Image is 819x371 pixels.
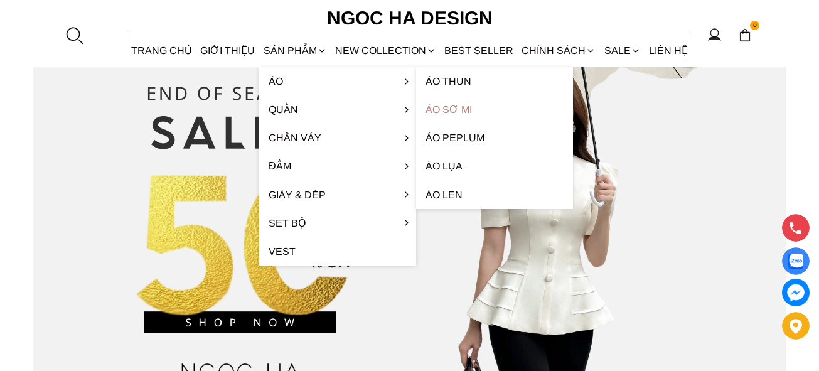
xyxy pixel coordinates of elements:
[259,95,416,124] a: Quần
[416,67,573,95] a: Áo thun
[259,34,331,67] div: SẢN PHẨM
[127,34,196,67] a: TRANG CHỦ
[600,34,645,67] a: SALE
[259,152,416,180] a: Đầm
[738,28,752,42] img: img-CART-ICON-ksit0nf1
[518,34,600,67] div: Chính sách
[331,34,440,67] a: NEW COLLECTION
[788,254,803,269] img: Display image
[645,34,692,67] a: LIÊN HỆ
[316,3,504,33] a: Ngoc Ha Design
[782,247,810,275] a: Display image
[416,95,573,124] a: Áo sơ mi
[259,237,416,266] a: Vest
[259,181,416,209] a: Giày & Dép
[259,67,416,95] a: Áo
[416,152,573,180] a: Áo lụa
[416,124,573,152] a: Áo Peplum
[259,209,416,237] a: Set Bộ
[750,21,760,31] span: 0
[196,34,259,67] a: GIỚI THIỆU
[441,34,518,67] a: BEST SELLER
[259,124,416,152] a: Chân váy
[416,181,573,209] a: Áo len
[782,279,810,306] a: messenger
